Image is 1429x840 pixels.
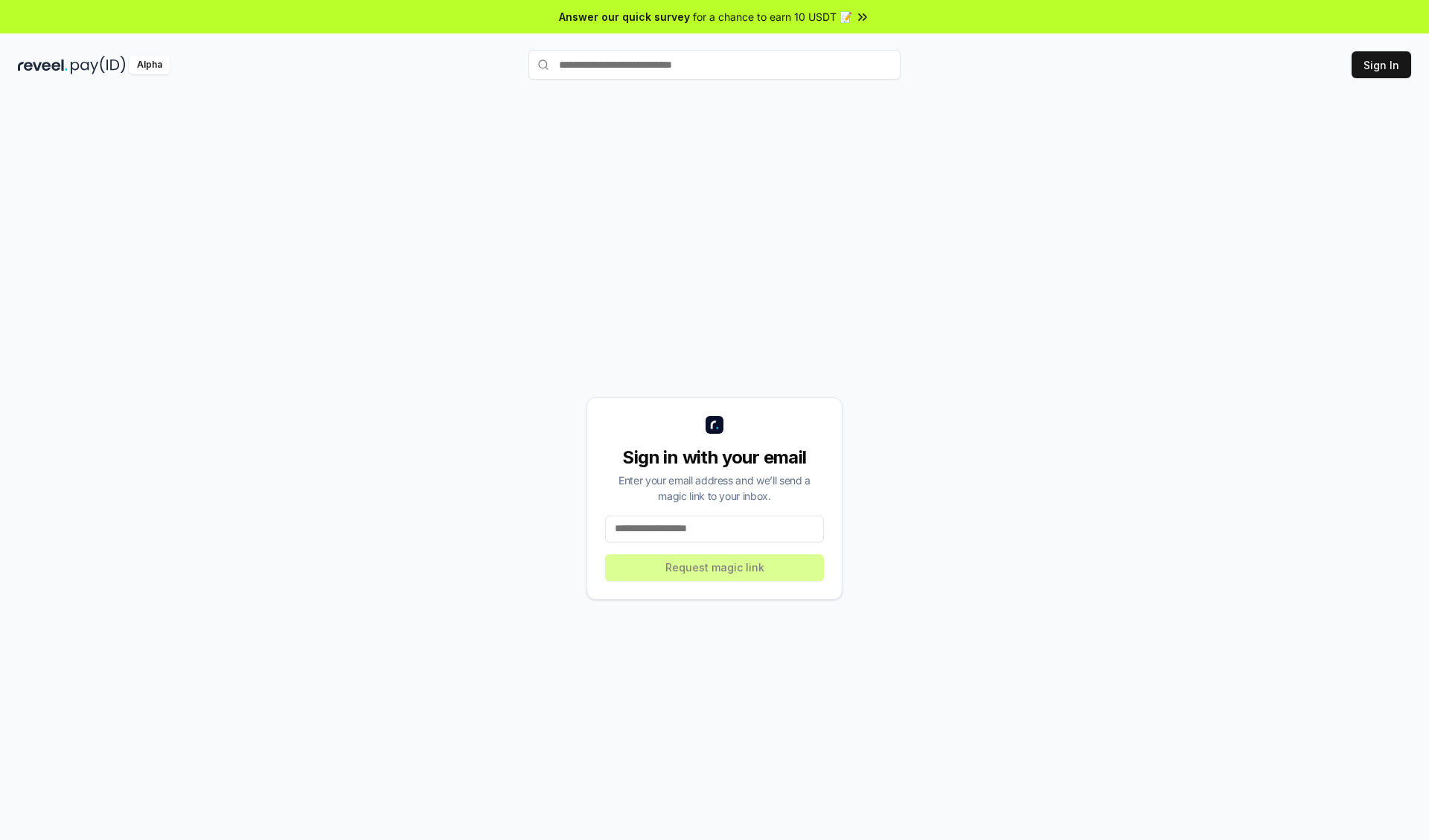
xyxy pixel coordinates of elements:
div: Enter your email address and we’ll send a magic link to your inbox. [605,472,824,504]
img: pay_id [71,56,126,74]
div: Alpha [129,56,170,74]
button: Sign In [1352,51,1411,78]
img: logo_small [706,416,723,434]
img: reveel_dark [18,56,68,74]
div: Sign in with your email [605,446,824,469]
span: Answer our quick survey [559,9,690,25]
span: for a chance to earn 10 USDT 📝 [693,9,852,25]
